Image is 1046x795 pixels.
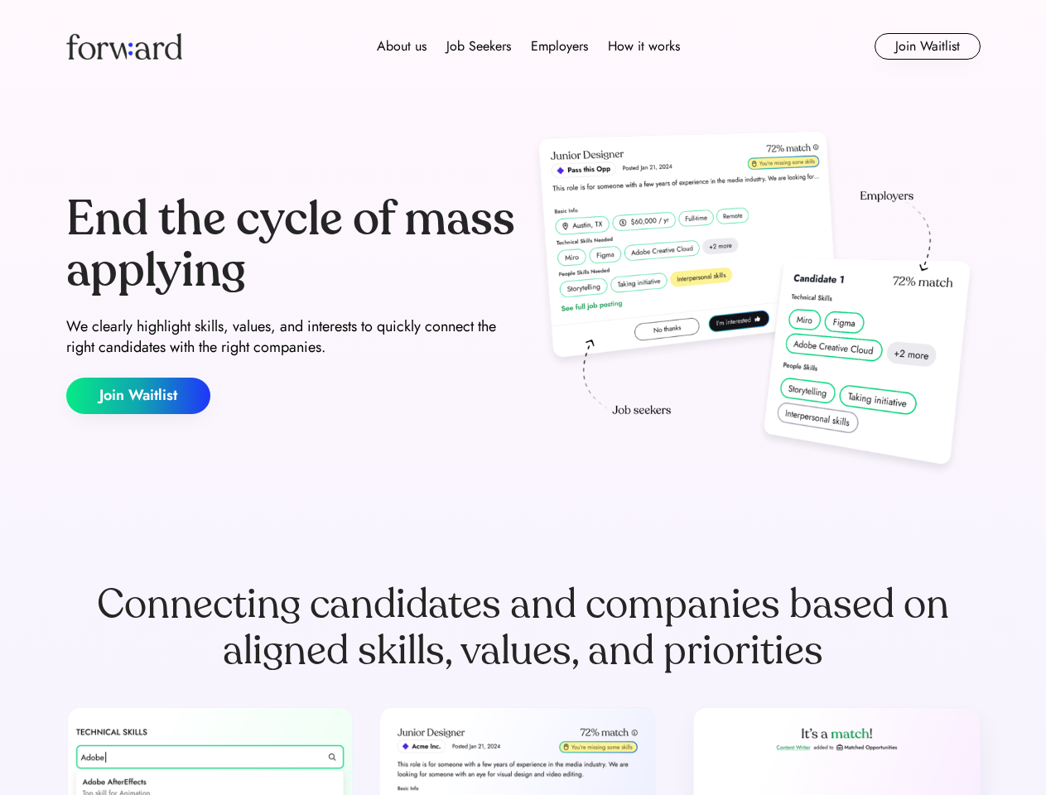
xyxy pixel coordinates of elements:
div: We clearly highlight skills, values, and interests to quickly connect the right candidates with t... [66,316,517,358]
button: Join Waitlist [66,378,210,414]
div: Employers [531,36,588,56]
img: Forward logo [66,33,182,60]
div: End the cycle of mass applying [66,194,517,296]
img: hero-image.png [530,126,981,482]
div: Connecting candidates and companies based on aligned skills, values, and priorities [66,581,981,674]
div: How it works [608,36,680,56]
div: Job Seekers [446,36,511,56]
button: Join Waitlist [875,33,981,60]
div: About us [377,36,427,56]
